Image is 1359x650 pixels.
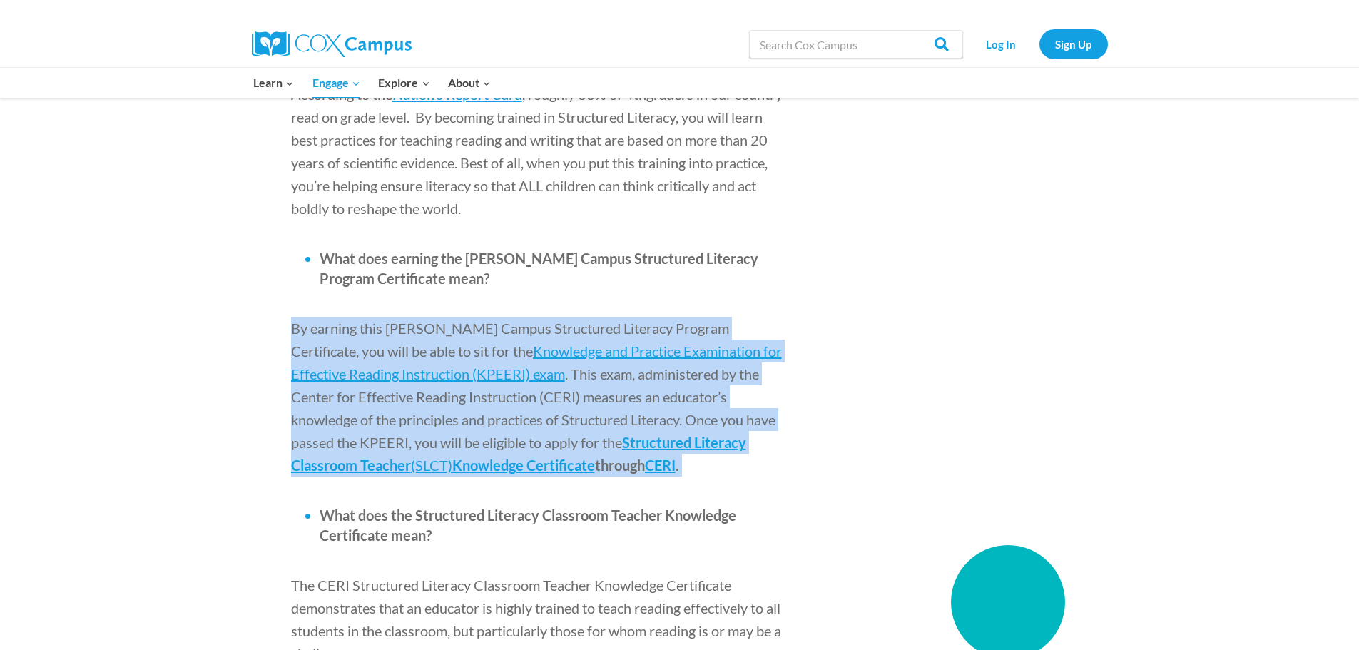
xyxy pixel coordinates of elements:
[439,68,500,98] button: Child menu of About
[749,30,963,59] input: Search Cox Campus
[411,457,452,474] span: (SLCT)
[970,29,1032,59] a: Log In
[370,68,439,98] button: Child menu of Explore
[252,31,412,57] img: Cox Campus
[245,68,500,98] nav: Primary Navigation
[970,29,1108,59] nav: Secondary Navigation
[676,457,679,474] span: .
[452,457,595,474] span: Knowledge Certificate
[1039,29,1108,59] a: Sign Up
[595,457,645,474] span: through
[320,250,758,287] span: What does earning the [PERSON_NAME] Campus Structured Literacy Program Certificate mean?
[291,342,782,382] a: Knowledge and Practice Examination for Effective Reading Instruction (KPEERI) exam
[291,320,729,360] span: By earning this [PERSON_NAME] Campus Structured Literacy Program Certificate, you will be able to...
[245,68,304,98] button: Child menu of Learn
[303,68,370,98] button: Child menu of Engage
[645,457,676,474] a: CERI
[320,507,736,544] span: What does the Structured Literacy Classroom Teacher Knowledge Certificate mean?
